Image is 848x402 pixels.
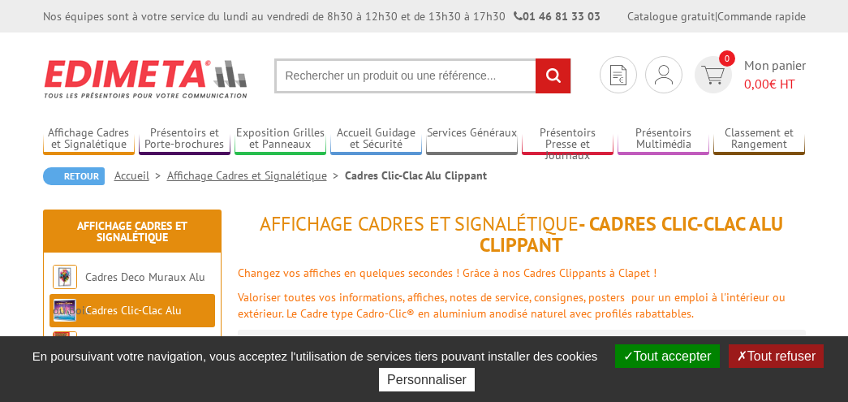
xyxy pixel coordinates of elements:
font: Changez vos affiches en quelques secondes ! Grâce à nos Cadres Clippants à Clapet ! [238,266,656,280]
a: Retour [43,167,105,185]
a: devis rapide 0 Mon panier 0,00€ HT [691,56,806,93]
a: Affichage Cadres et Signalétique [43,126,135,153]
input: Rechercher un produit ou une référence... [274,58,571,93]
input: rechercher [536,58,570,93]
a: Présentoirs Multimédia [618,126,709,153]
strong: 01 46 81 33 03 [514,9,600,24]
button: Tout refuser [729,344,824,368]
div: Nos équipes sont à votre service du lundi au vendredi de 8h30 à 12h30 et de 13h30 à 17h30 [43,8,600,24]
li: Cadres Clic-Clac Alu Clippant [345,167,487,184]
span: 0,00 [744,76,769,92]
span: Mon panier [744,56,806,93]
span: € HT [744,75,806,93]
a: Présentoirs Presse et Journaux [522,126,613,153]
button: Tout accepter [615,344,720,368]
span: Affichage Cadres et Signalétique [260,211,579,236]
a: Présentoirs et Porte-brochures [139,126,230,153]
div: | [627,8,806,24]
img: devis rapide [701,66,725,84]
a: Affichage Cadres et Signalétique [167,168,345,183]
a: Classement et Rangement [713,126,805,153]
button: Personnaliser (fenêtre modale) [379,368,475,391]
a: Accueil [114,168,167,183]
a: Catalogue gratuit [627,9,715,24]
img: Edimeta [43,49,250,109]
a: Services Généraux [426,126,518,153]
a: Cadres Deco Muraux Alu ou Bois [53,270,205,318]
a: Commande rapide [717,9,806,24]
span: 0 [719,50,735,67]
h1: - Cadres Clic-Clac Alu Clippant [238,214,806,257]
img: devis rapide [655,65,673,84]
a: Accueil Guidage et Sécurité [330,126,422,153]
img: devis rapide [610,65,626,85]
font: Valoriser toutes vos informations, affiches, notes de service, consignes, posters pour un emploi ... [238,290,786,321]
img: Cadres Deco Muraux Alu ou Bois [53,265,77,289]
a: Affichage Cadres et Signalétique [77,218,187,244]
a: Exposition Grilles et Panneaux [235,126,326,153]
